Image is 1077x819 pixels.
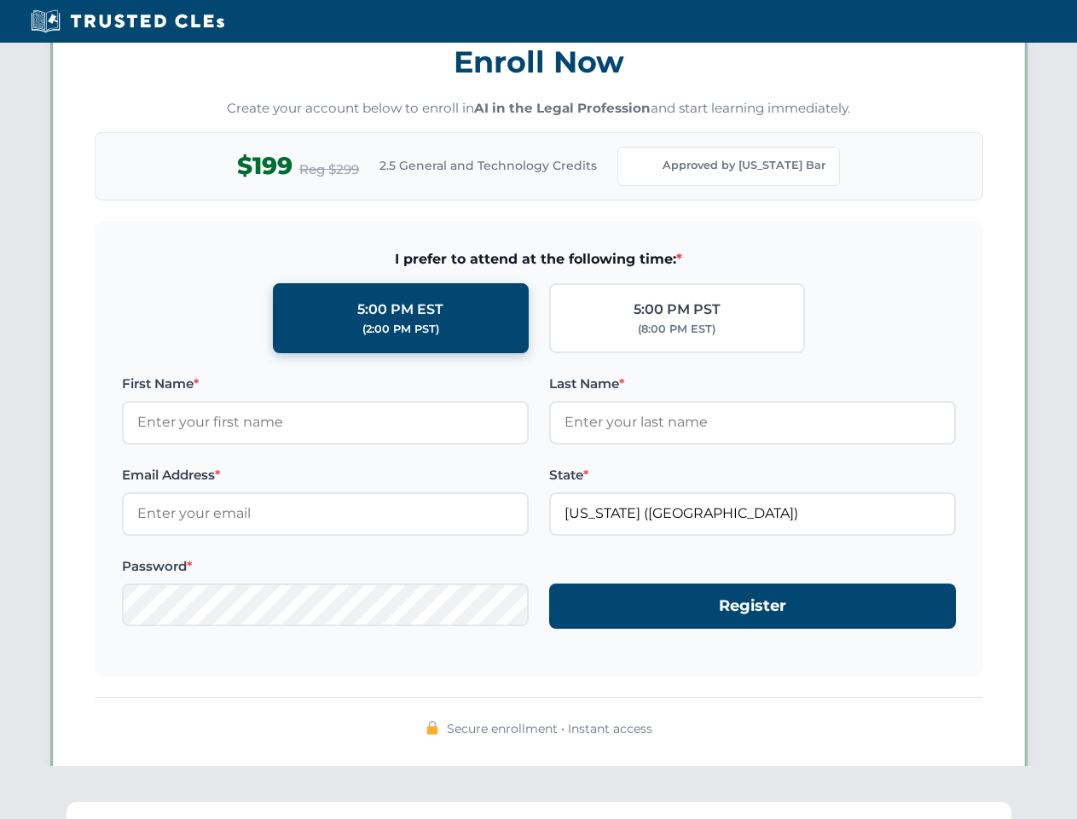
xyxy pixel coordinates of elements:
[122,401,529,444] input: Enter your first name
[549,374,956,394] label: Last Name
[95,35,983,89] h3: Enroll Now
[362,321,439,338] div: (2:00 PM PST)
[447,719,652,738] span: Secure enrollment • Instant access
[237,147,292,185] span: $199
[95,99,983,119] p: Create your account below to enroll in and start learning immediately.
[663,157,825,174] span: Approved by [US_STATE] Bar
[638,321,715,338] div: (8:00 PM EST)
[549,465,956,485] label: State
[122,374,529,394] label: First Name
[122,492,529,535] input: Enter your email
[357,299,443,321] div: 5:00 PM EST
[549,584,956,629] button: Register
[549,401,956,444] input: Enter your last name
[26,9,229,34] img: Trusted CLEs
[549,492,956,535] input: Florida (FL)
[122,556,529,577] label: Password
[122,465,529,485] label: Email Address
[474,100,651,116] strong: AI in the Legal Profession
[634,299,721,321] div: 5:00 PM PST
[426,721,439,735] img: 🔒
[122,248,956,270] span: I prefer to attend at the following time:
[379,156,597,175] span: 2.5 General and Technology Credits
[632,154,656,178] img: Florida Bar
[299,160,359,180] span: Reg $299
